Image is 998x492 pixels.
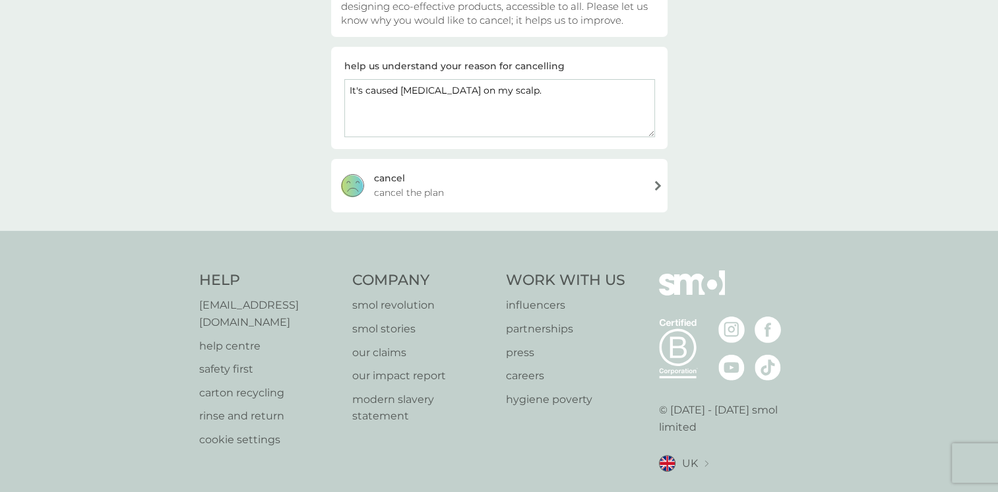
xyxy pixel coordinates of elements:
[352,321,493,338] a: smol stories
[352,367,493,384] a: our impact report
[682,455,698,472] span: UK
[374,185,444,200] span: cancel the plan
[352,344,493,361] a: our claims
[755,354,781,381] img: visit the smol Tiktok page
[199,408,340,425] a: rinse and return
[199,361,340,378] a: safety first
[344,79,655,137] textarea: It's caused [MEDICAL_DATA] on my scalp.
[659,455,675,472] img: UK flag
[374,171,405,185] div: cancel
[199,431,340,448] a: cookie settings
[506,367,625,384] a: careers
[352,391,493,425] a: modern slavery statement
[506,321,625,338] a: partnerships
[506,391,625,408] a: hygiene poverty
[352,297,493,314] a: smol revolution
[199,338,340,355] a: help centre
[659,270,725,315] img: smol
[344,59,565,73] div: help us understand your reason for cancelling
[199,297,340,330] a: [EMAIL_ADDRESS][DOMAIN_NAME]
[718,354,745,381] img: visit the smol Youtube page
[704,460,708,468] img: select a new location
[199,270,340,291] h4: Help
[659,402,799,435] p: © [DATE] - [DATE] smol limited
[506,297,625,314] a: influencers
[199,384,340,402] a: carton recycling
[352,270,493,291] h4: Company
[506,270,625,291] h4: Work With Us
[506,344,625,361] a: press
[755,317,781,343] img: visit the smol Facebook page
[718,317,745,343] img: visit the smol Instagram page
